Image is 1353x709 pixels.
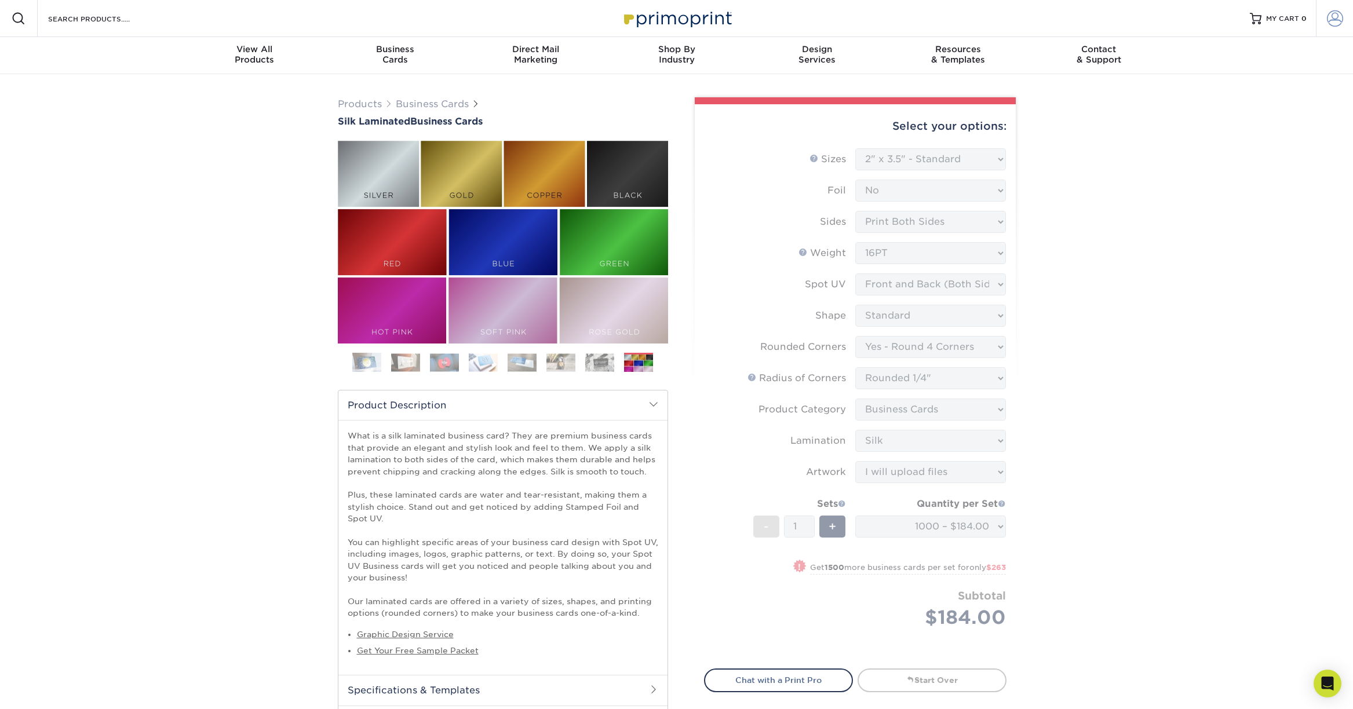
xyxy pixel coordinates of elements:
[465,44,606,65] div: Marketing
[508,353,537,371] img: Business Cards 05
[338,116,410,127] span: Silk Laminated
[747,37,888,74] a: DesignServices
[338,390,668,420] h2: Product Description
[704,668,853,692] a: Chat with a Print Pro
[324,44,465,54] span: Business
[606,44,747,54] span: Shop By
[352,348,381,377] img: Business Cards 01
[465,37,606,74] a: Direct MailMarketing
[747,44,888,54] span: Design
[396,98,469,109] a: Business Cards
[1301,14,1307,23] span: 0
[348,430,658,619] p: What is a silk laminated business card? They are premium business cards that provide an elegant a...
[1029,44,1169,54] span: Contact
[338,675,668,705] h2: Specifications & Templates
[585,353,614,371] img: Business Cards 07
[469,353,498,371] img: Business Cards 04
[704,104,1006,148] div: Select your options:
[619,6,735,31] img: Primoprint
[858,668,1006,692] a: Start Over
[465,44,606,54] span: Direct Mail
[391,353,420,371] img: Business Cards 02
[1029,44,1169,65] div: & Support
[184,44,325,54] span: View All
[546,353,575,371] img: Business Cards 06
[888,37,1029,74] a: Resources& Templates
[357,630,454,639] a: Graphic Design Service
[184,44,325,65] div: Products
[338,141,668,343] img: Silk Laminated 08
[888,44,1029,54] span: Resources
[888,44,1029,65] div: & Templates
[1029,37,1169,74] a: Contact& Support
[184,37,325,74] a: View AllProducts
[338,116,668,127] a: Silk LaminatedBusiness Cards
[1314,670,1341,697] div: Open Intercom Messenger
[606,44,747,65] div: Industry
[747,44,888,65] div: Services
[324,44,465,65] div: Cards
[430,353,459,371] img: Business Cards 03
[338,98,382,109] a: Products
[324,37,465,74] a: BusinessCards
[606,37,747,74] a: Shop ByIndustry
[357,646,479,655] a: Get Your Free Sample Packet
[338,116,668,127] h1: Business Cards
[624,355,653,372] img: Business Cards 08
[1266,14,1299,24] span: MY CART
[47,12,160,25] input: SEARCH PRODUCTS.....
